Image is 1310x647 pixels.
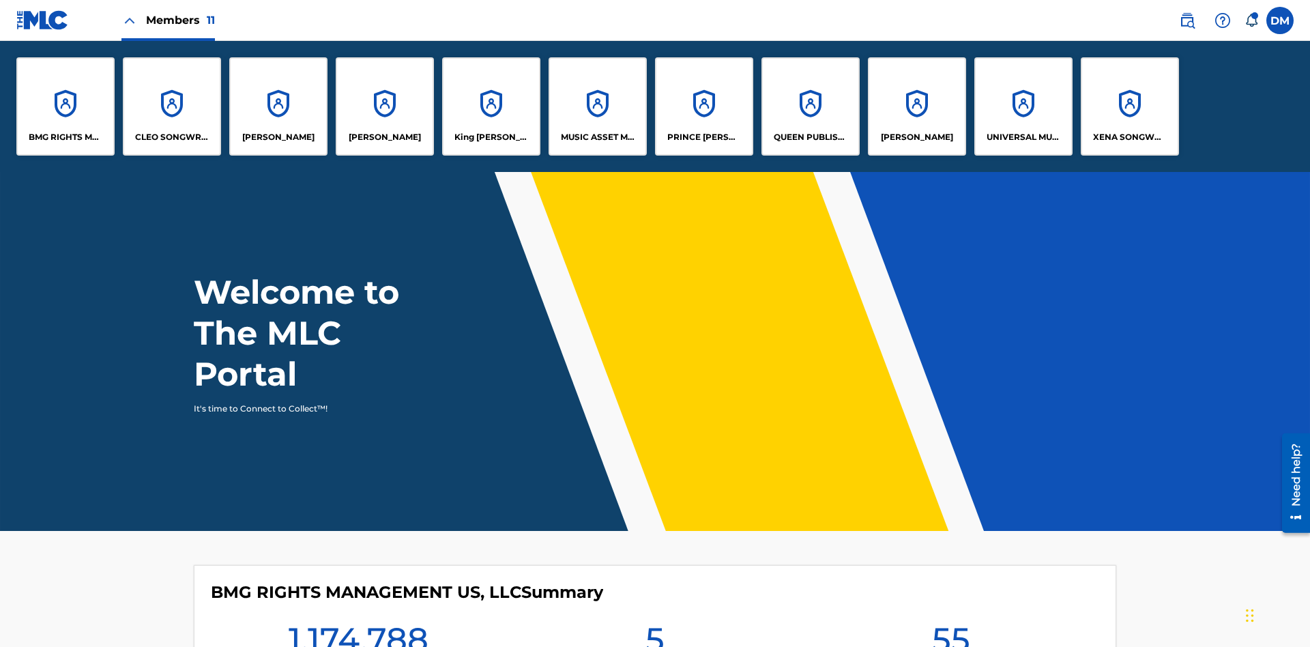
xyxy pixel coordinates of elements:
img: search [1179,12,1195,29]
p: MUSIC ASSET MANAGEMENT (MAM) [561,131,635,143]
img: MLC Logo [16,10,69,30]
img: help [1214,12,1231,29]
a: AccountsBMG RIGHTS MANAGEMENT US, LLC [16,57,115,156]
h4: BMG RIGHTS MANAGEMENT US, LLC [211,582,603,603]
p: QUEEN PUBLISHA [774,131,848,143]
iframe: Chat Widget [1242,581,1310,647]
p: BMG RIGHTS MANAGEMENT US, LLC [29,131,103,143]
iframe: Resource Center [1272,428,1310,540]
div: User Menu [1266,7,1294,34]
img: Close [121,12,138,29]
a: AccountsPRINCE [PERSON_NAME] [655,57,753,156]
div: Notifications [1244,14,1258,27]
p: RONALD MCTESTERSON [881,131,953,143]
a: AccountsCLEO SONGWRITER [123,57,221,156]
p: King McTesterson [454,131,529,143]
p: It's time to Connect to Collect™! [194,403,431,415]
a: Accounts[PERSON_NAME] [336,57,434,156]
a: Accounts[PERSON_NAME] [229,57,327,156]
h1: Welcome to The MLC Portal [194,272,449,394]
p: EYAMA MCSINGER [349,131,421,143]
a: AccountsKing [PERSON_NAME] [442,57,540,156]
p: UNIVERSAL MUSIC PUB GROUP [987,131,1061,143]
a: AccountsUNIVERSAL MUSIC PUB GROUP [974,57,1073,156]
p: PRINCE MCTESTERSON [667,131,742,143]
a: Public Search [1174,7,1201,34]
p: ELVIS COSTELLO [242,131,315,143]
span: Members [146,12,215,28]
a: AccountsXENA SONGWRITER [1081,57,1179,156]
div: Drag [1246,595,1254,636]
p: CLEO SONGWRITER [135,131,209,143]
a: AccountsQUEEN PUBLISHA [761,57,860,156]
div: Help [1209,7,1236,34]
p: XENA SONGWRITER [1093,131,1167,143]
a: Accounts[PERSON_NAME] [868,57,966,156]
span: 11 [207,14,215,27]
a: AccountsMUSIC ASSET MANAGEMENT (MAM) [549,57,647,156]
